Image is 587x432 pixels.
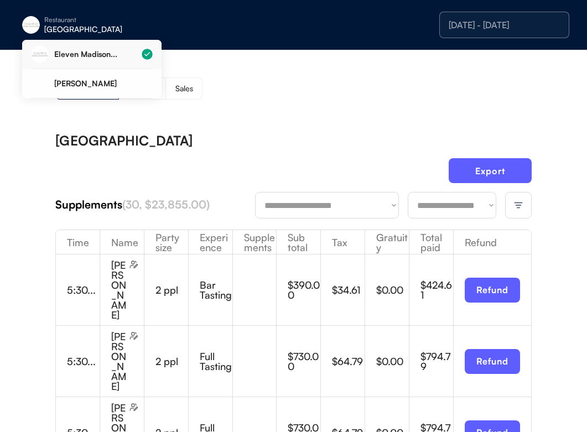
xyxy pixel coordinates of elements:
[449,20,560,29] div: [DATE] - [DATE]
[189,232,232,252] div: Experience
[22,16,40,34] img: eleven-madison-park-new-york-ny-logo-1.jpg
[409,232,453,252] div: Total paid
[321,237,365,247] div: Tax
[465,278,520,303] button: Refund
[233,232,277,252] div: Supplements
[111,260,127,320] div: [PERSON_NAME]
[420,280,453,300] div: $424.61
[44,17,184,23] div: Restaurant
[200,280,232,300] div: Bar Tasting
[288,280,320,300] div: $390.00
[449,158,532,183] button: Export
[376,285,409,295] div: $0.00
[129,260,138,269] img: users-edit.svg
[175,85,193,92] div: Sales
[55,134,193,147] div: [GEOGRAPHIC_DATA]
[144,232,188,252] div: Party size
[67,285,100,295] div: 5:30...
[277,232,320,252] div: Sub total
[365,232,409,252] div: Gratuity
[420,351,453,371] div: $794.79
[44,25,184,33] div: [GEOGRAPHIC_DATA]
[31,45,49,63] img: eleven-madison-park-new-york-ny-logo-1.jpg
[288,351,320,371] div: $730.00
[56,237,100,247] div: Time
[376,356,409,366] div: $0.00
[155,285,188,295] div: 2 ppl
[513,200,523,210] img: filter-lines.svg
[155,356,188,366] div: 2 ppl
[200,351,232,371] div: Full Tasting
[100,237,144,247] div: Name
[67,356,100,366] div: 5:30...
[465,349,520,374] button: Refund
[332,285,365,295] div: $34.61
[122,197,210,211] font: (30, $23,855.00)
[332,356,365,366] div: $64.79
[129,403,138,412] img: users-edit.svg
[454,237,531,247] div: Refund
[129,331,138,340] img: users-edit.svg
[55,197,255,212] div: Supplements
[54,80,153,87] div: [PERSON_NAME]
[111,331,127,391] div: [PERSON_NAME]
[31,75,49,92] img: yH5BAEAAAAALAAAAAABAAEAAAIBRAA7
[142,49,153,60] img: Group%2048096198.svg
[54,50,136,58] div: Eleven Madison...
